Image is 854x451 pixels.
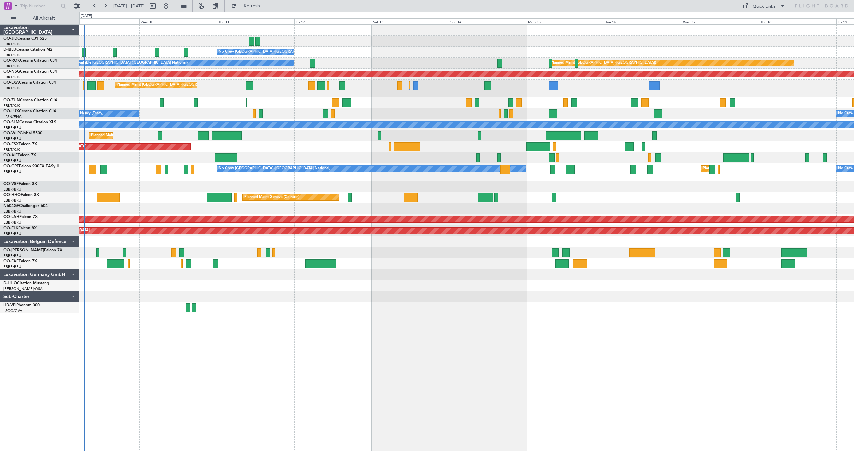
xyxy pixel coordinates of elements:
[3,37,17,41] span: OO-JID
[3,42,20,47] a: EBKT/KJK
[219,47,330,57] div: No Crew [GEOGRAPHIC_DATA] ([GEOGRAPHIC_DATA] National)
[3,209,21,214] a: EBBR/BRU
[3,308,22,313] a: LSGG/GVA
[3,142,37,146] a: OO-FSXFalcon 7X
[3,120,19,124] span: OO-SLM
[3,75,20,80] a: EBKT/KJK
[81,13,92,19] div: [DATE]
[294,18,372,24] div: Fri 12
[3,193,39,197] a: OO-HHOFalcon 8X
[3,114,22,119] a: LFSN/ENC
[3,281,49,285] a: D-IJHOCitation Mustang
[3,226,18,230] span: OO-ELK
[238,4,266,8] span: Refresh
[3,48,52,52] a: D-IBLUCessna Citation M2
[3,81,56,85] a: OO-LXACessna Citation CJ4
[3,59,57,63] a: OO-ROKCessna Citation CJ4
[527,18,604,24] div: Mon 15
[703,164,823,174] div: Planned Maint [GEOGRAPHIC_DATA] ([GEOGRAPHIC_DATA] National)
[739,1,789,11] button: Quick Links
[3,125,21,130] a: EBBR/BRU
[3,53,20,58] a: EBKT/KJK
[3,37,47,41] a: OO-JIDCessna CJ1 525
[3,248,62,252] a: OO-[PERSON_NAME]Falcon 7X
[753,3,775,10] div: Quick Links
[604,18,682,24] div: Tue 16
[117,80,238,90] div: Planned Maint [GEOGRAPHIC_DATA] ([GEOGRAPHIC_DATA] National)
[3,193,21,197] span: OO-HHO
[3,264,21,269] a: EBBR/BRU
[3,109,19,113] span: OO-LUX
[3,153,18,157] span: OO-AIE
[682,18,759,24] div: Wed 17
[3,64,20,69] a: EBKT/KJK
[139,18,217,24] div: Wed 10
[3,303,16,307] span: HB-VPI
[3,169,21,174] a: EBBR/BRU
[228,1,268,11] button: Refresh
[759,18,836,24] div: Thu 18
[3,253,21,258] a: EBBR/BRU
[3,204,48,208] a: N604GFChallenger 604
[3,70,57,74] a: OO-NSGCessna Citation CJ4
[3,182,19,186] span: OO-VSF
[3,220,21,225] a: EBBR/BRU
[219,164,330,174] div: No Crew [GEOGRAPHIC_DATA] ([GEOGRAPHIC_DATA] National)
[3,136,21,141] a: EBBR/BRU
[449,18,526,24] div: Sun 14
[91,131,126,141] div: Planned Maint Liege
[244,192,299,202] div: Planned Maint Geneva (Cointrin)
[3,153,36,157] a: OO-AIEFalcon 7X
[3,59,20,63] span: OO-ROK
[3,98,20,102] span: OO-ZUN
[3,182,37,186] a: OO-VSFFalcon 8X
[372,18,449,24] div: Sat 13
[62,18,139,24] div: Tue 9
[3,131,42,135] a: OO-WLPGlobal 5500
[3,98,57,102] a: OO-ZUNCessna Citation CJ4
[3,286,43,291] a: [PERSON_NAME]/QSA
[3,158,21,163] a: EBBR/BRU
[3,120,56,124] a: OO-SLMCessna Citation XLS
[64,109,103,119] div: No Crew Nancy (Essey)
[3,231,21,236] a: EBBR/BRU
[64,58,188,68] div: A/C Unavailable [GEOGRAPHIC_DATA] ([GEOGRAPHIC_DATA] National)
[3,131,20,135] span: OO-WLP
[3,281,17,285] span: D-IJHO
[3,164,19,168] span: OO-GPE
[17,16,70,21] span: All Aircraft
[3,187,21,192] a: EBBR/BRU
[3,215,19,219] span: OO-LAH
[7,13,72,24] button: All Aircraft
[3,48,16,52] span: D-IBLU
[3,70,20,74] span: OO-NSG
[20,1,59,11] input: Trip Number
[3,303,40,307] a: HB-VPIPhenom 300
[3,81,19,85] span: OO-LXA
[3,109,56,113] a: OO-LUXCessna Citation CJ4
[3,204,19,208] span: N604GF
[3,103,20,108] a: EBKT/KJK
[113,3,145,9] span: [DATE] - [DATE]
[551,58,656,68] div: Planned Maint [GEOGRAPHIC_DATA] ([GEOGRAPHIC_DATA])
[3,164,59,168] a: OO-GPEFalcon 900EX EASy II
[3,259,37,263] a: OO-FAEFalcon 7X
[217,18,294,24] div: Thu 11
[3,142,19,146] span: OO-FSX
[3,226,37,230] a: OO-ELKFalcon 8X
[3,259,19,263] span: OO-FAE
[3,86,20,91] a: EBKT/KJK
[3,147,20,152] a: EBKT/KJK
[3,215,38,219] a: OO-LAHFalcon 7X
[3,198,21,203] a: EBBR/BRU
[3,248,44,252] span: OO-[PERSON_NAME]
